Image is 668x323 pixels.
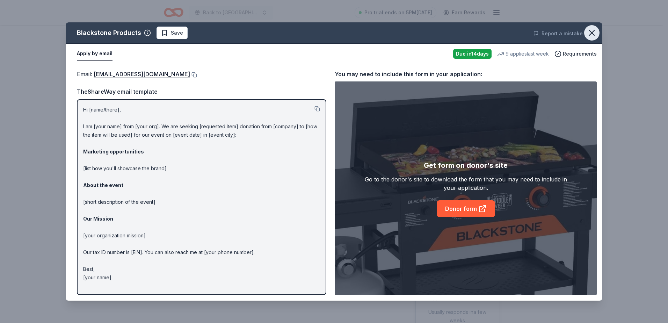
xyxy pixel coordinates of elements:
div: Due in 14 days [453,49,492,59]
a: [EMAIL_ADDRESS][DOMAIN_NAME] [94,70,190,79]
div: Go to the donor's site to download the form that you may need to include in your application. [361,175,571,192]
button: Apply by email [77,46,112,61]
div: You may need to include this form in your application: [335,70,597,79]
span: Requirements [563,50,597,58]
span: Email : [77,71,190,78]
p: Hi [name/there], I am [your name] from [your org]. We are seeking [requested item] donation from ... [83,106,320,282]
div: 9 applies last week [497,50,549,58]
span: Save [171,29,183,37]
button: Requirements [554,50,597,58]
div: Blackstone Products [77,27,141,38]
strong: Marketing opportunities [83,149,144,155]
button: Save [157,27,188,39]
div: Get form on donor's site [424,160,508,171]
strong: Our Mission [83,216,113,222]
div: TheShareWay email template [77,87,326,96]
a: Donor form [437,200,495,217]
strong: About the event [83,182,123,188]
button: Report a mistake [533,29,583,38]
